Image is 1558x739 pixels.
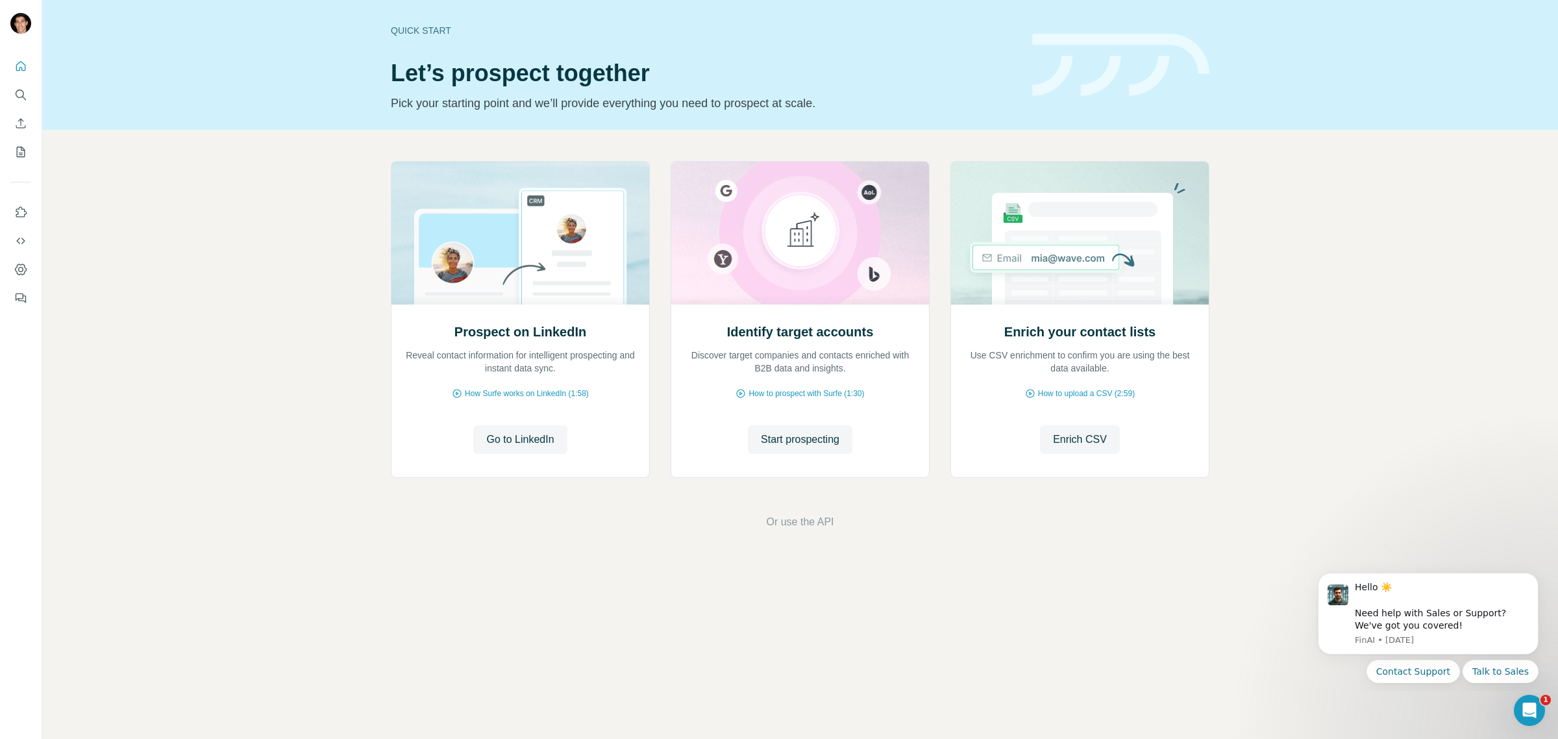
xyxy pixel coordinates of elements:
span: How to prospect with Surfe (1:30) [748,388,864,399]
img: Identify target accounts [671,162,930,305]
button: Dashboard [10,258,31,281]
p: Pick your starting point and we’ll provide everything you need to prospect at scale. [391,94,1017,112]
img: Avatar [10,13,31,34]
h2: Prospect on LinkedIn [454,323,586,341]
div: Quick start [391,24,1017,37]
button: Go to LinkedIn [473,425,567,454]
button: Enrich CSV [10,112,31,135]
span: 1 [1540,695,1551,705]
span: Go to LinkedIn [486,432,554,447]
button: Quick start [10,55,31,78]
p: Use CSV enrichment to confirm you are using the best data available. [964,349,1196,375]
h2: Enrich your contact lists [1004,323,1156,341]
button: Search [10,83,31,106]
iframe: Intercom live chat [1514,695,1545,726]
button: Use Surfe on LinkedIn [10,201,31,224]
button: Start prospecting [748,425,852,454]
span: Enrich CSV [1053,432,1107,447]
h1: Let’s prospect together [391,60,1017,86]
span: Start prospecting [761,432,839,447]
p: Discover target companies and contacts enriched with B2B data and insights. [684,349,916,375]
button: Use Surfe API [10,229,31,253]
img: banner [1032,34,1209,97]
img: Enrich your contact lists [950,162,1209,305]
button: My lists [10,140,31,164]
p: Reveal contact information for intelligent prospecting and instant data sync. [404,349,636,375]
button: Enrich CSV [1040,425,1120,454]
span: How to upload a CSV (2:59) [1038,388,1135,399]
iframe: Intercom notifications message [1298,560,1558,691]
img: Prospect on LinkedIn [391,162,650,305]
button: Or use the API [766,514,834,530]
span: How Surfe works on LinkedIn (1:58) [465,388,589,399]
button: Feedback [10,286,31,310]
h2: Identify target accounts [727,323,874,341]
